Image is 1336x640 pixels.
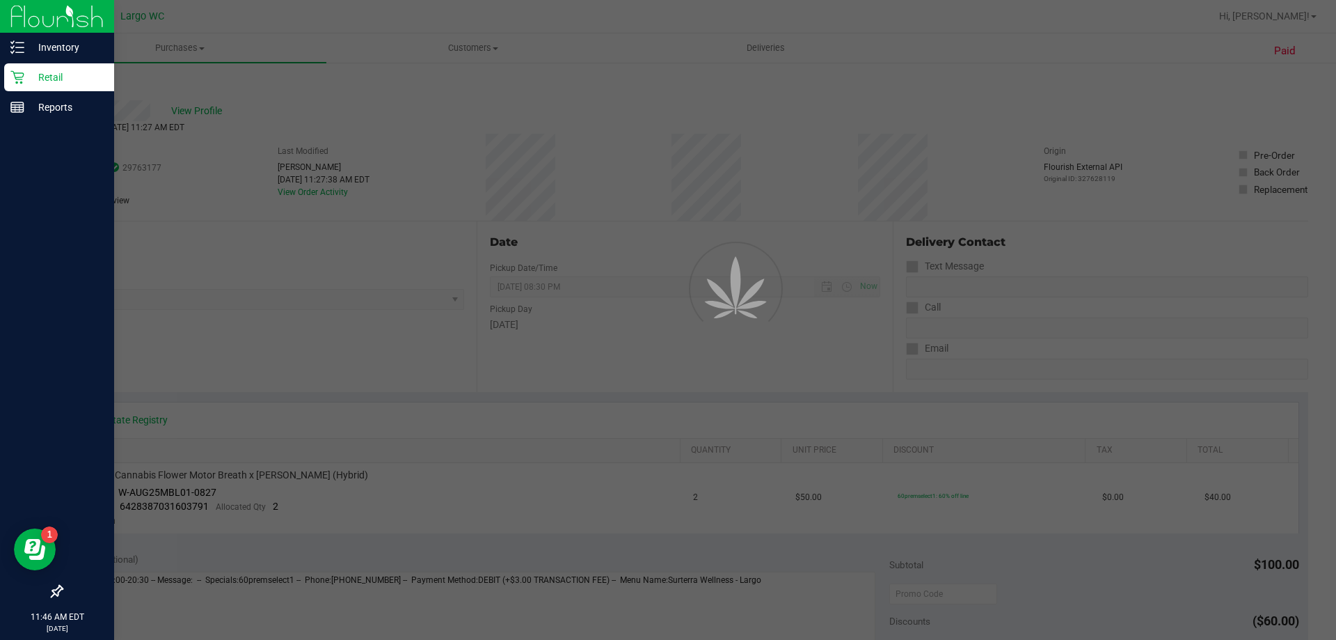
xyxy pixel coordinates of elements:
iframe: Resource center [14,529,56,570]
inline-svg: Reports [10,100,24,114]
p: Reports [24,99,108,116]
iframe: Resource center unread badge [41,526,58,543]
p: [DATE] [6,623,108,634]
p: 11:46 AM EDT [6,611,108,623]
p: Inventory [24,39,108,56]
p: Retail [24,69,108,86]
inline-svg: Retail [10,70,24,84]
inline-svg: Inventory [10,40,24,54]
